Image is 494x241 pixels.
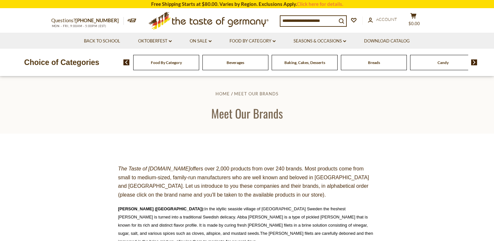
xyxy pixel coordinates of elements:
a: : [203,206,204,211]
a: On Sale [190,38,212,45]
a: [PERSON_NAME] ([GEOGRAPHIC_DATA]) [118,206,203,211]
a: Baking, Cakes, Desserts [284,60,325,65]
img: previous arrow [123,59,130,65]
a: Home [215,91,230,96]
h1: Meet Our Brands [20,106,474,120]
a: Oktoberfest [138,38,172,45]
span: offers over 2,000 products from over 240 brands. Most products come from small to medium-sized, f... [118,166,369,198]
span: $0.00 [408,21,420,26]
a: Food By Category [151,60,182,65]
button: $0.00 [404,13,423,29]
span: MON - FRI, 9:00AM - 5:00PM (EST) [51,24,107,28]
a: Click here for details. [297,1,343,7]
a: Seasons & Occasions [294,38,346,45]
a: Beverages [227,60,244,65]
img: next arrow [471,59,477,65]
a: Back to School [84,38,120,45]
a: Account [368,16,397,23]
span: Account [376,17,397,22]
em: The Taste of [DOMAIN_NAME] [118,166,190,171]
a: [PHONE_NUMBER] [75,17,119,23]
a: Meet Our Brands [234,91,279,96]
a: Breads [368,60,380,65]
a: Candy [438,60,449,65]
a: Download Catalog [364,38,410,45]
a: Food By Category [230,38,276,45]
p: Questions? [51,16,124,25]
